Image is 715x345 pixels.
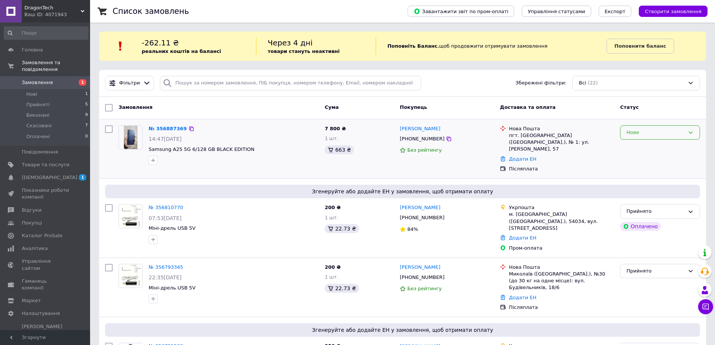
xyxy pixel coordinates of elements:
span: 200 ₴ [325,264,341,270]
a: Додати ЕН [509,235,536,241]
span: Каталог ProSale [22,232,62,239]
div: Післяплата [509,166,614,172]
button: Створити замовлення [639,6,707,17]
span: DragonTech [24,5,81,11]
a: Фото товару [119,264,143,288]
span: Оплачені [26,133,50,140]
a: Міні-дрель USB 5V [149,285,196,291]
a: № 356887369 [149,126,187,131]
span: [PHONE_NUMBER] [400,274,444,280]
a: [PERSON_NAME] [400,125,440,133]
div: Прийнято [626,208,685,215]
span: Через 4 дні [268,38,313,47]
span: (22) [588,80,598,86]
a: Додати ЕН [509,295,536,300]
a: Міні-дрель USB 5V [149,225,196,231]
span: 1 [79,79,86,86]
div: Післяплата [509,304,614,311]
span: 7 800 ₴ [325,126,346,131]
a: Поповнити баланс [607,39,674,54]
span: Доставка та оплата [500,104,555,110]
span: Без рейтингу [407,147,442,153]
span: Налаштування [22,310,60,317]
div: , щоб продовжити отримувати замовлення [376,38,607,55]
span: 1 [79,174,86,181]
span: Управління статусами [528,9,585,14]
span: 22:35[DATE] [149,274,182,280]
span: Збережені фільтри: [515,80,566,87]
span: Замовлення [119,104,152,110]
a: [PERSON_NAME] [400,264,440,271]
span: Всі [579,80,586,87]
span: [PHONE_NUMBER] [400,215,444,220]
span: Замовлення та повідомлення [22,59,90,73]
div: Нова Пошта [509,125,614,132]
input: Пошук [4,26,89,40]
span: Згенеруйте або додайте ЕН у замовлення, щоб отримати оплату [108,326,697,334]
b: Поповніть Баланс [387,43,437,49]
button: Експорт [599,6,632,17]
div: Нова Пошта [509,264,614,271]
a: Samsung A25 5G 6/128 GB BLACK EDITION [149,146,254,152]
span: 84% [407,226,418,232]
span: Замовлення [22,79,53,86]
span: Виконані [26,112,50,119]
button: Завантажити звіт по пром-оплаті [408,6,514,17]
span: Аналітика [22,245,48,252]
span: [PHONE_NUMBER] [400,136,444,142]
span: Фільтри [119,80,140,87]
img: Фото товару [119,264,142,287]
span: 1 [85,91,88,98]
a: Додати ЕН [509,156,536,162]
span: Головна [22,47,43,53]
div: 663 ₴ [325,145,354,154]
span: Показники роботи компанії [22,187,69,200]
div: Пром-оплата [509,245,614,252]
div: 22.73 ₴ [325,284,359,293]
span: Cума [325,104,339,110]
span: Нові [26,91,37,98]
b: товари стануть неактивні [268,48,340,54]
span: Управління сайтом [22,258,69,271]
span: Покупець [400,104,427,110]
a: Фото товару [119,204,143,228]
span: Товари та послуги [22,161,69,168]
img: Фото товару [119,205,142,228]
span: -262.11 ₴ [142,38,179,47]
span: 14:47[DATE] [149,136,182,142]
button: Управління статусами [522,6,591,17]
div: 22.73 ₴ [325,224,359,233]
input: Пошук за номером замовлення, ПІБ покупця, номером телефону, Email, номером накладної [160,76,421,90]
span: 1 шт. [325,274,338,280]
span: Маркет [22,297,41,304]
button: Чат з покупцем [698,299,713,314]
span: Повідомлення [22,149,58,155]
span: 200 ₴ [325,205,341,210]
div: Ваш ID: 4071943 [24,11,90,18]
span: 07:53[DATE] [149,215,182,221]
a: Фото товару [119,125,143,149]
div: пгт. [GEOGRAPHIC_DATA] ([GEOGRAPHIC_DATA].), № 1: ул. [PERSON_NAME], 57 [509,132,614,153]
span: Згенеруйте або додайте ЕН у замовлення, щоб отримати оплату [108,188,697,195]
a: [PERSON_NAME] [400,204,440,211]
span: Завантажити звіт по пром-оплаті [414,8,508,15]
span: 0 [85,133,88,140]
span: [PERSON_NAME] та рахунки [22,323,69,344]
span: Скасовані [26,122,52,129]
a: № 356810770 [149,205,183,210]
a: № 356793345 [149,264,183,270]
span: 1 шт. [325,215,338,220]
span: Створити замовлення [645,9,701,14]
a: Створити замовлення [631,8,707,14]
div: Нове [626,129,685,137]
img: Фото товару [124,126,137,149]
span: 7 [85,122,88,129]
div: Оплачено [620,222,661,231]
div: Прийнято [626,267,685,275]
span: 9 [85,112,88,119]
span: Без рейтингу [407,286,442,291]
div: Укрпошта [509,204,614,211]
